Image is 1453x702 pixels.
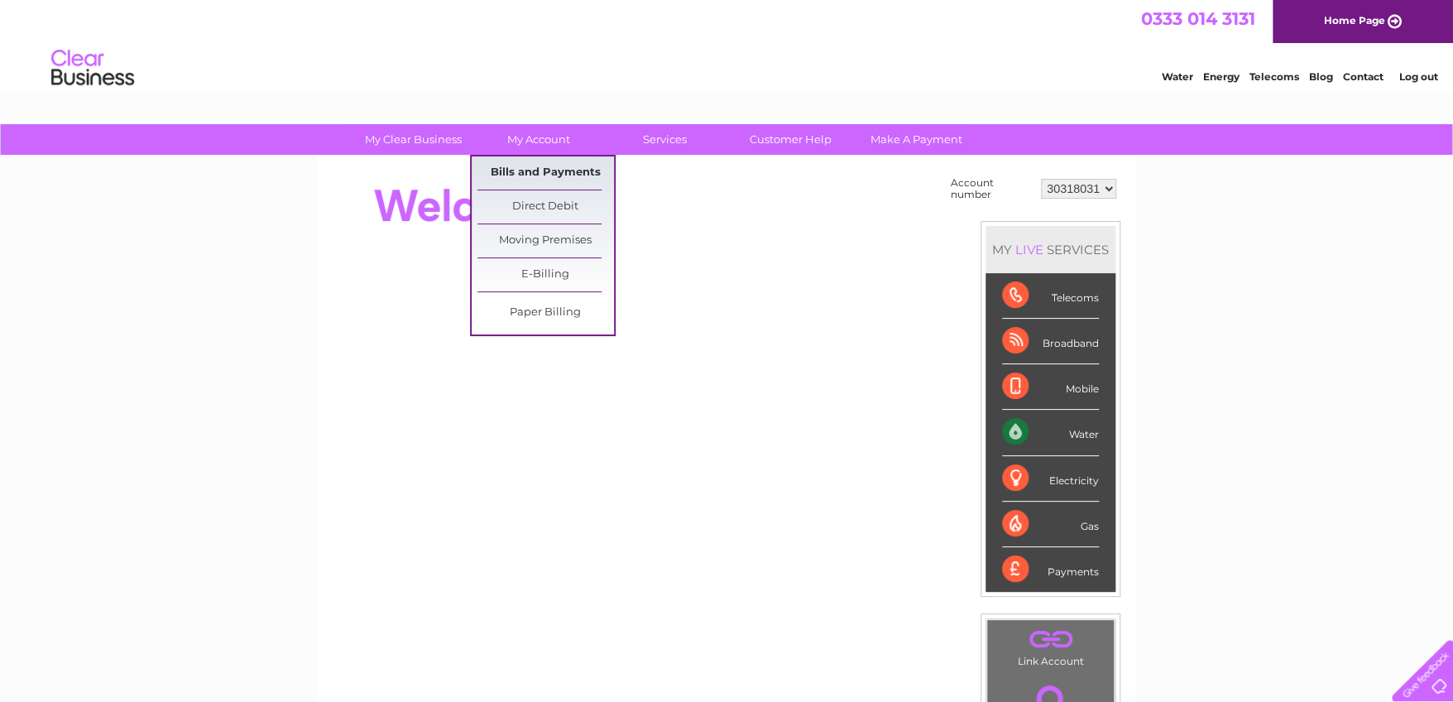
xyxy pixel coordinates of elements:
div: MY SERVICES [985,226,1115,273]
a: Log out [1398,70,1437,83]
a: E-Billing [477,258,614,291]
img: logo.png [50,43,135,94]
a: Telecoms [1249,70,1299,83]
a: . [991,624,1110,653]
div: Mobile [1002,364,1099,410]
a: My Clear Business [345,124,482,155]
div: Gas [1002,502,1099,547]
a: Paper Billing [477,296,614,329]
a: Blog [1309,70,1333,83]
a: Customer Help [722,124,859,155]
a: Energy [1203,70,1240,83]
div: Clear Business is a trading name of Verastar Limited (registered in [GEOGRAPHIC_DATA] No. 3667643... [337,9,1119,80]
div: Telecoms [1002,273,1099,319]
div: LIVE [1012,242,1047,257]
a: Water [1162,70,1193,83]
a: Direct Debit [477,190,614,224]
div: Broadband [1002,319,1099,364]
td: Link Account [986,619,1115,671]
a: Make A Payment [848,124,985,155]
div: Water [1002,410,1099,455]
a: Contact [1343,70,1383,83]
a: Moving Premises [477,224,614,257]
div: Payments [1002,547,1099,592]
a: Services [597,124,733,155]
a: 0333 014 3131 [1141,8,1255,29]
div: Electricity [1002,456,1099,502]
a: Bills and Payments [477,156,614,190]
td: Account number [947,173,1037,204]
a: My Account [471,124,607,155]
